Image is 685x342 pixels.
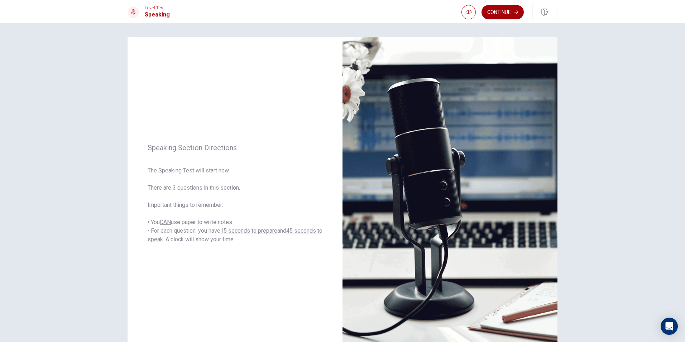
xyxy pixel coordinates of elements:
u: 15 seconds to prepare [220,227,277,234]
span: The Speaking Test will start now. There are 3 questions in this section. Important things to reme... [148,166,322,244]
span: Level Test [145,5,170,10]
h1: Speaking [145,10,170,19]
button: Continue [482,5,524,19]
span: Speaking Section Directions [148,143,322,152]
u: CAN [160,219,171,225]
div: Open Intercom Messenger [661,318,678,335]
